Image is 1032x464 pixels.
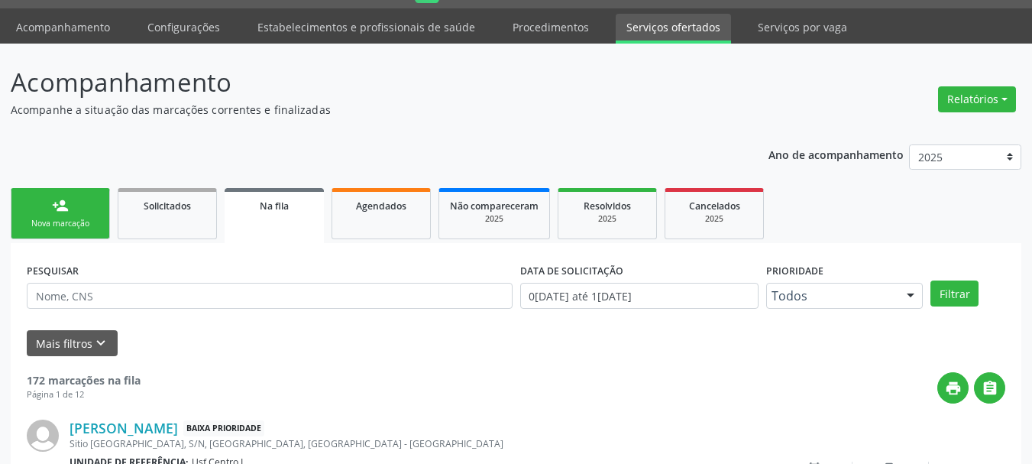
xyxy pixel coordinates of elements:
a: Procedimentos [502,14,600,41]
span: Agendados [356,200,406,213]
span: Não compareceram [450,200,539,213]
label: DATA DE SOLICITAÇÃO [520,259,623,283]
input: Selecione um intervalo [520,283,759,309]
span: Baixa Prioridade [183,420,264,436]
a: Estabelecimentos e profissionais de saúde [247,14,486,41]
label: PESQUISAR [27,259,79,283]
div: Página 1 de 12 [27,388,141,401]
i:  [982,380,998,397]
a: Serviços por vaga [747,14,858,41]
p: Acompanhamento [11,63,718,102]
a: Serviços ofertados [616,14,731,44]
span: Todos [772,288,891,303]
p: Ano de acompanhamento [768,144,904,164]
a: Acompanhamento [5,14,121,41]
strong: 172 marcações na fila [27,373,141,388]
div: 2025 [569,213,645,225]
a: Configurações [137,14,231,41]
i: print [945,380,962,397]
div: Sitio [GEOGRAPHIC_DATA], S/N, [GEOGRAPHIC_DATA], [GEOGRAPHIC_DATA] - [GEOGRAPHIC_DATA] [70,437,776,450]
span: Cancelados [689,200,740,213]
span: Na fila [260,200,289,213]
img: img [27,420,59,452]
p: Acompanhe a situação das marcações correntes e finalizadas [11,102,718,118]
button: Relatórios [938,86,1016,112]
div: 2025 [676,213,752,225]
span: Resolvidos [584,200,631,213]
span: Solicitados [144,200,191,213]
button: Filtrar [930,281,979,307]
div: Nova marcação [22,218,99,229]
button: print [937,372,969,404]
input: Nome, CNS [27,283,513,309]
a: [PERSON_NAME] [70,420,178,436]
div: 2025 [450,213,539,225]
button:  [974,372,1005,404]
i: keyboard_arrow_down [92,335,109,352]
label: Prioridade [766,259,823,283]
div: person_add [52,197,69,214]
button: Mais filtroskeyboard_arrow_down [27,330,118,357]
